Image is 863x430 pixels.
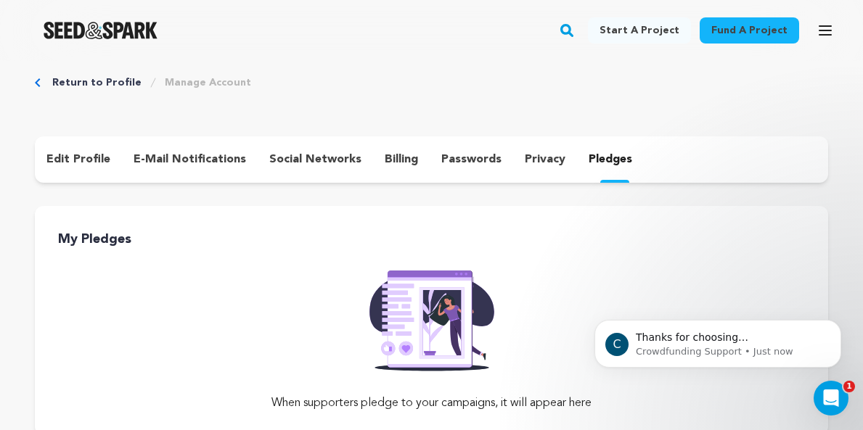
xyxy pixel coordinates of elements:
[258,148,373,171] button: social networks
[52,75,142,90] a: Return to Profile
[165,75,251,90] a: Manage Account
[122,148,258,171] button: e-mail notifications
[358,261,506,371] img: Seed&Spark Rafiki Image
[588,17,691,44] a: Start a project
[44,22,158,39] img: Seed&Spark Logo Dark Mode
[35,148,122,171] button: edit profile
[525,151,565,168] p: privacy
[577,148,644,171] button: pledges
[814,381,848,415] iframe: Intercom live chat
[843,381,855,392] span: 1
[385,151,418,168] p: billing
[269,151,361,168] p: social networks
[35,75,828,90] div: Breadcrumb
[373,148,430,171] button: billing
[589,151,632,168] p: pledges
[46,151,110,168] p: edit profile
[44,22,158,39] a: Seed&Spark Homepage
[58,229,828,249] h3: My Pledges
[35,394,828,412] p: When supporters pledge to your campaigns, it will appear here
[430,148,513,171] button: passwords
[573,289,863,391] iframe: Intercom notifications message
[134,151,246,168] p: e-mail notifications
[441,151,502,168] p: passwords
[513,148,577,171] button: privacy
[700,17,799,44] a: Fund a project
